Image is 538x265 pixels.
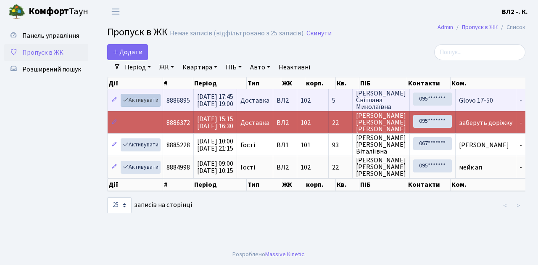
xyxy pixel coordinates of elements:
[265,250,304,259] a: Massive Kinetic
[281,178,305,191] th: ЖК
[275,60,314,74] a: Неактивні
[301,96,311,105] span: 102
[459,140,509,150] span: [PERSON_NAME]
[163,178,193,191] th: #
[156,60,177,74] a: ЖК
[4,61,88,78] a: Розширений пошук
[434,44,525,60] input: Пошук...
[502,7,528,16] b: ВЛ2 -. К.
[459,118,512,127] span: заберуть доріжку
[107,44,148,60] a: Додати
[4,27,88,44] a: Панель управління
[29,5,69,18] b: Комфорт
[336,77,359,89] th: Кв.
[498,23,525,32] li: Список
[197,159,233,175] span: [DATE] 09:00 [DATE] 10:15
[459,96,493,105] span: Glovo 17-50
[232,250,306,259] div: Розроблено .
[425,19,538,36] nav: breadcrumb
[301,140,311,150] span: 101
[407,77,450,89] th: Контакти
[166,96,190,105] span: 8886895
[451,178,533,191] th: Ком.
[4,44,88,61] a: Пропуск в ЖК
[193,77,247,89] th: Період
[247,178,281,191] th: Тип
[277,119,293,126] span: ВЛ2
[240,97,269,104] span: Доставка
[108,77,163,89] th: Дії
[356,157,406,177] span: [PERSON_NAME] [PERSON_NAME] [PERSON_NAME]
[305,77,336,89] th: корп.
[306,29,332,37] a: Скинути
[121,60,154,74] a: Період
[301,163,311,172] span: 102
[277,164,293,171] span: ВЛ2
[107,25,168,40] span: Пропуск в ЖК
[332,164,349,171] span: 22
[332,97,349,104] span: 5
[332,119,349,126] span: 22
[166,140,190,150] span: 8885228
[281,77,305,89] th: ЖК
[29,5,88,19] span: Таун
[197,137,233,153] span: [DATE] 10:00 [DATE] 21:15
[193,178,247,191] th: Період
[197,92,233,109] span: [DATE] 17:45 [DATE] 19:00
[107,197,132,213] select: записів на сторінці
[359,178,407,191] th: ПІБ
[121,138,161,151] a: Активувати
[502,7,528,17] a: ВЛ2 -. К.
[222,60,245,74] a: ПІБ
[520,118,522,127] span: -
[301,118,311,127] span: 102
[277,97,293,104] span: ВЛ2
[240,164,255,171] span: Гості
[277,142,293,148] span: ВЛ1
[121,161,161,174] a: Активувати
[197,114,233,131] span: [DATE] 15:15 [DATE] 16:30
[113,48,142,57] span: Додати
[438,23,453,32] a: Admin
[170,29,305,37] div: Немає записів (відфільтровано з 25 записів).
[8,3,25,20] img: logo.png
[166,163,190,172] span: 8884998
[163,77,193,89] th: #
[462,23,498,32] a: Пропуск в ЖК
[356,90,406,110] span: [PERSON_NAME] Світлана Миколаївна
[179,60,221,74] a: Квартира
[332,142,349,148] span: 93
[22,65,81,74] span: Розширений пошук
[22,48,63,57] span: Пропуск в ЖК
[336,178,359,191] th: Кв.
[107,197,192,213] label: записів на сторінці
[407,178,450,191] th: Контакти
[451,77,533,89] th: Ком.
[359,77,407,89] th: ПІБ
[240,142,255,148] span: Гості
[356,135,406,155] span: [PERSON_NAME] [PERSON_NAME] Віталіївна
[459,163,482,172] span: мейк ап
[121,94,161,107] a: Активувати
[22,31,79,40] span: Панель управління
[166,118,190,127] span: 8886372
[108,178,163,191] th: Дії
[305,178,336,191] th: корп.
[356,112,406,132] span: [PERSON_NAME] [PERSON_NAME] [PERSON_NAME]
[240,119,269,126] span: Доставка
[520,163,522,172] span: -
[520,96,522,105] span: -
[520,140,522,150] span: -
[247,60,274,74] a: Авто
[105,5,126,19] button: Переключити навігацію
[247,77,281,89] th: Тип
